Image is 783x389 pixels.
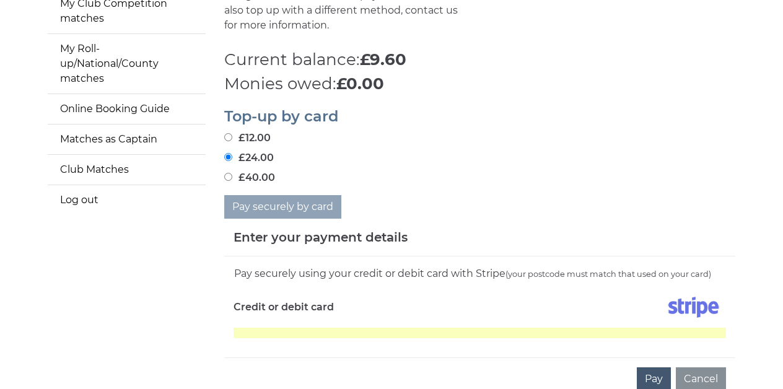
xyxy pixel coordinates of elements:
button: Pay securely by card [224,195,341,219]
input: £12.00 [224,133,232,141]
a: My Roll-up/National/County matches [48,34,206,94]
h5: Enter your payment details [234,228,408,247]
h2: Top-up by card [224,108,735,125]
div: Pay securely using your credit or debit card with Stripe [234,266,726,282]
strong: £9.60 [360,50,406,69]
a: Online Booking Guide [48,94,206,124]
a: Club Matches [48,155,206,185]
label: £24.00 [224,151,274,165]
p: Monies owed: [224,72,735,96]
a: Log out [48,185,206,215]
label: £12.00 [224,131,271,146]
small: (your postcode must match that used on your card) [505,269,711,279]
iframe: Secure card payment input frame [234,328,726,338]
strong: £0.00 [336,74,384,94]
input: £40.00 [224,173,232,181]
label: Credit or debit card [234,292,334,323]
input: £24.00 [224,153,232,161]
a: Matches as Captain [48,125,206,154]
p: Current balance: [224,48,735,72]
label: £40.00 [224,170,275,185]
